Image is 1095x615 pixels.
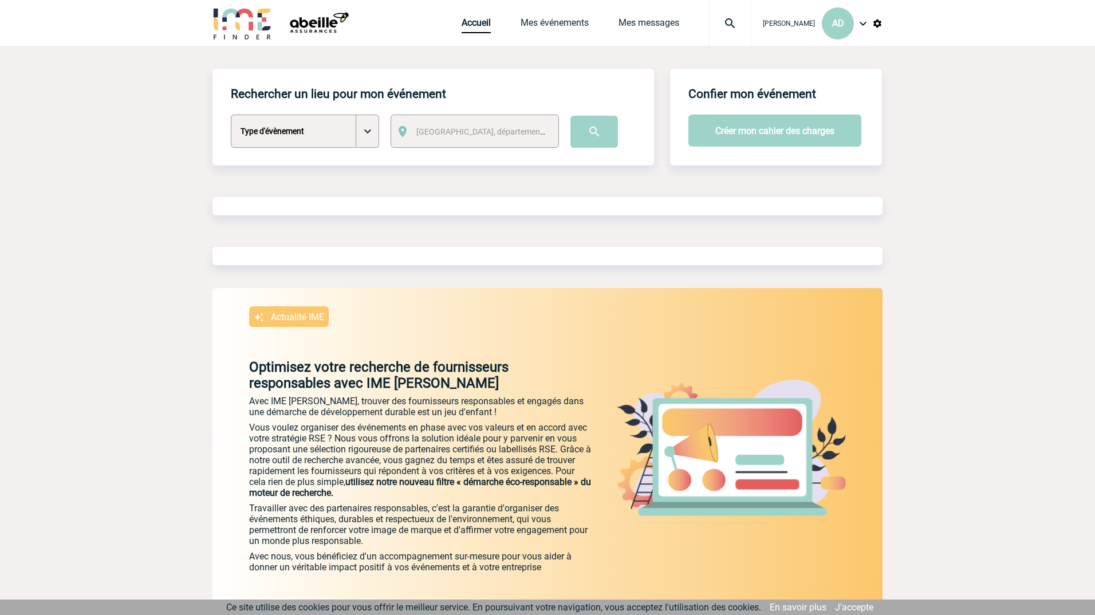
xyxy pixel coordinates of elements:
p: Travailler avec des partenaires responsables, c'est la garantie d'organiser des événements éthiqu... [249,503,593,546]
h4: Rechercher un lieu pour mon événement [231,87,446,101]
p: Avec nous, vous bénéficiez d'un accompagnement sur-mesure pour vous aider à donner un véritable i... [249,551,593,609]
img: actu.png [617,380,846,516]
a: Accueil [462,17,491,33]
a: Mes événements [521,17,589,33]
span: [GEOGRAPHIC_DATA], département, région... [416,127,576,136]
a: Mes messages [619,17,679,33]
p: Actualité IME [271,312,324,322]
p: Avec IME [PERSON_NAME], trouver des fournisseurs responsables et engagés dans une démarche de dév... [249,396,593,417]
span: AD [832,18,844,29]
a: J'accepte [835,602,873,613]
h4: Confier mon événement [688,87,816,101]
p: Optimisez votre recherche de fournisseurs responsables avec IME [PERSON_NAME] [212,359,593,391]
a: En savoir plus [770,602,826,613]
span: Ce site utilise des cookies pour vous offrir le meilleur service. En poursuivant votre navigation... [226,602,761,613]
p: Vous voulez organiser des événements en phase avec vos valeurs et en accord avec votre stratégie ... [249,422,593,498]
img: IME-Finder [212,7,272,40]
span: [PERSON_NAME] [763,19,815,27]
button: Créer mon cahier des charges [688,115,861,147]
span: utilisez notre nouveau filtre « démarche éco-responsable » du moteur de recherche. [249,476,591,498]
input: Submit [570,116,618,148]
